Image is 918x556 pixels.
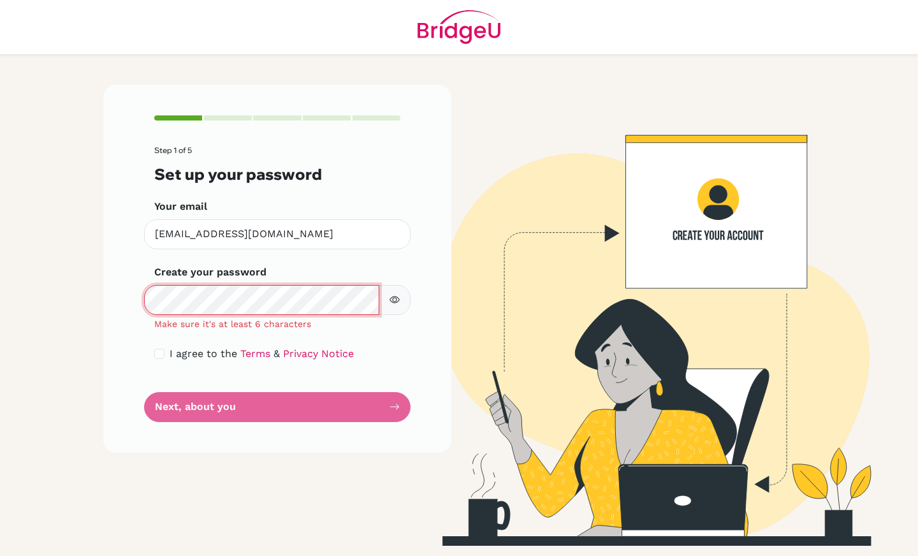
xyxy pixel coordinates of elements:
a: Terms [240,347,270,360]
div: Make sure it's at least 6 characters [144,318,411,331]
span: & [273,347,280,360]
span: I agree to the [170,347,237,360]
span: Step 1 of 5 [154,145,192,155]
a: Privacy Notice [283,347,354,360]
label: Create your password [154,265,266,280]
input: Insert your email* [144,219,411,249]
label: Your email [154,199,207,214]
h3: Set up your password [154,165,400,184]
